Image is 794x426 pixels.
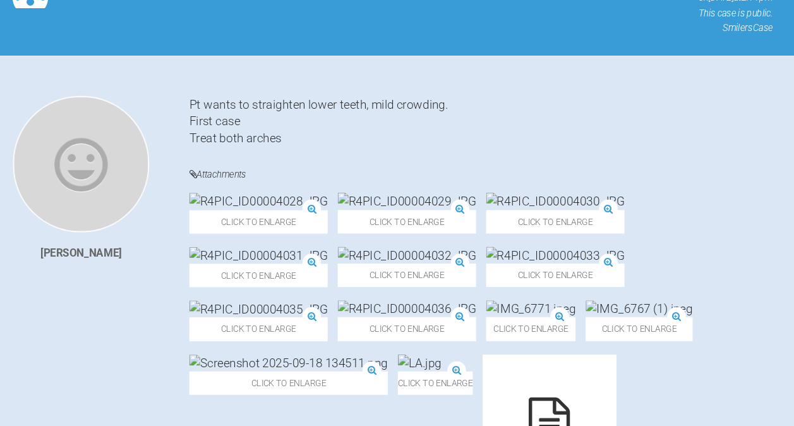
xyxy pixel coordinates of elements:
img: LA.jpg [402,358,443,374]
span: Click to enlarge [485,323,570,345]
div: Pt wants to straighten lower teeth, mild crowding. First case Treat both arches [205,114,756,162]
img: R4PIC_ID00004028.JPG [205,205,335,221]
p: This case is public. [617,28,756,42]
img: R4PIC_ID00004031.JPG [205,257,335,272]
img: IMG_6767 (1).jpeg [579,307,680,323]
span: Click to enlarge [205,272,335,295]
span: Click to enlarge [402,374,472,396]
span: Click to enlarge [345,323,476,345]
p: on [DATE] at 2:11pm [617,14,756,28]
span: Click to enlarge [205,222,335,244]
p: Smilers Case [617,42,756,56]
img: R4PIC_ID00004029.JPG [345,205,476,221]
span: Click to enlarge [345,222,476,244]
img: IMG_6771.jpeg [485,307,570,323]
img: Malaika Ahmed [38,114,167,243]
span: Click to enlarge [485,272,616,295]
div: [PERSON_NAME] [64,254,141,271]
span: Click to enlarge [205,374,392,396]
img: R4PIC_ID00004033.JPG [485,257,616,272]
img: R4PIC_ID00004036.JPG [345,307,476,323]
span: Click to enlarge [485,222,616,244]
h4: Attachments [205,180,756,196]
img: R4PIC_ID00004032.JPG [345,257,476,272]
span: Click to enlarge [345,272,476,295]
span: Click to enlarge [579,323,680,345]
span: Click to enlarge [205,323,335,345]
img: R4PIC_ID00004030.JPG [485,205,616,221]
img: R4PIC_ID00004035.JPG [205,307,335,323]
h2: HA- first case [83,8,605,27]
img: Screenshot 2025-09-18 134511.png [205,358,392,374]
